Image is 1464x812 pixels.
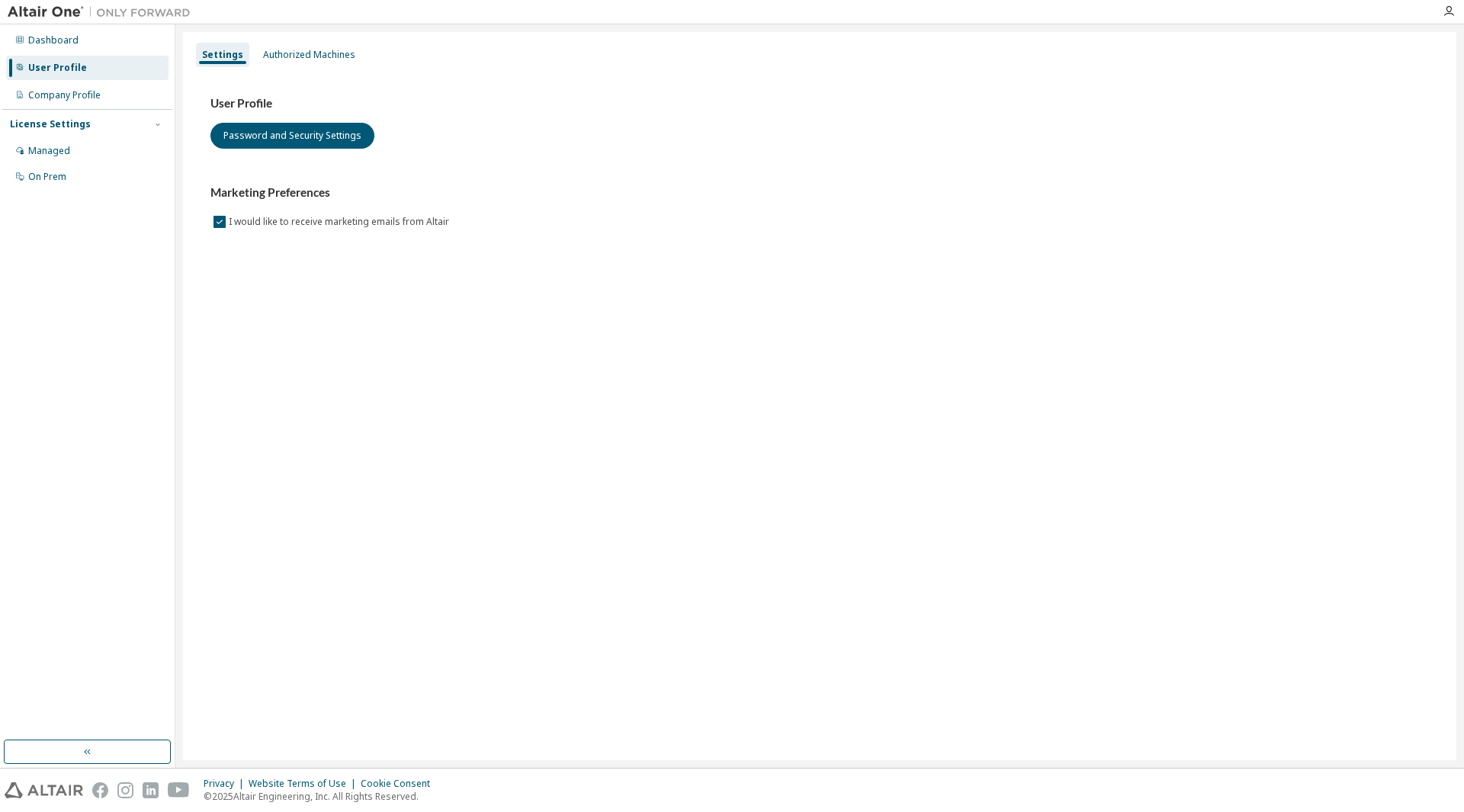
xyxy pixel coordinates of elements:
p: © 2025 Altair Engineering, Inc. All Rights Reserved. [204,790,439,803]
div: User Profile [28,62,87,74]
div: Authorized Machines [263,49,355,61]
button: Password and Security Settings [210,123,374,149]
img: facebook.svg [92,782,108,798]
h3: User Profile [210,96,1429,111]
div: Dashboard [28,34,79,47]
img: altair_logo.svg [5,782,83,798]
img: instagram.svg [117,782,133,798]
div: Website Terms of Use [249,778,361,790]
div: Privacy [204,778,249,790]
img: linkedin.svg [143,782,159,798]
div: Settings [202,49,243,61]
div: Cookie Consent [361,778,439,790]
div: Managed [28,145,70,157]
div: Company Profile [28,89,101,101]
label: I would like to receive marketing emails from Altair [229,213,452,231]
h3: Marketing Preferences [210,185,1429,201]
img: Altair One [8,5,198,20]
img: youtube.svg [168,782,190,798]
div: License Settings [10,118,91,130]
div: On Prem [28,171,66,183]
